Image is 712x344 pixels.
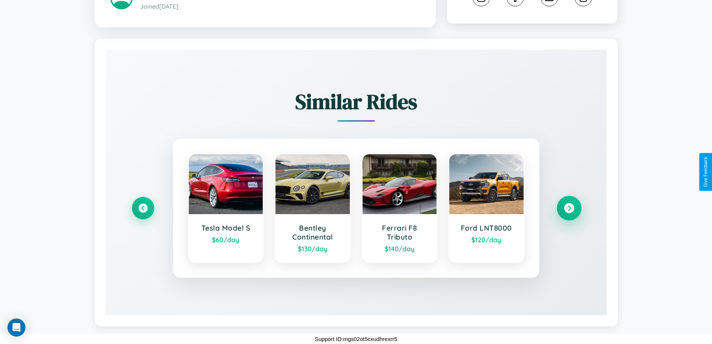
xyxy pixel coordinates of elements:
[188,153,264,263] a: Tesla Model S$60/day
[457,223,516,232] h3: Ford LNT8000
[457,235,516,244] div: $ 120 /day
[275,153,351,263] a: Bentley Continental$130/day
[196,235,256,244] div: $ 60 /day
[449,153,524,263] a: Ford LNT8000$120/day
[370,223,429,241] h3: Ferrari F8 Tributo
[283,223,342,241] h3: Bentley Continental
[315,334,397,344] p: Support ID: mgs02ot5cxudhrexrr5
[7,319,25,337] div: Open Intercom Messenger
[132,87,580,116] h2: Similar Rides
[370,244,429,253] div: $ 140 /day
[140,1,420,12] p: Joined [DATE]
[283,244,342,253] div: $ 130 /day
[362,153,438,263] a: Ferrari F8 Tributo$140/day
[703,157,708,187] div: Give Feedback
[196,223,256,232] h3: Tesla Model S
